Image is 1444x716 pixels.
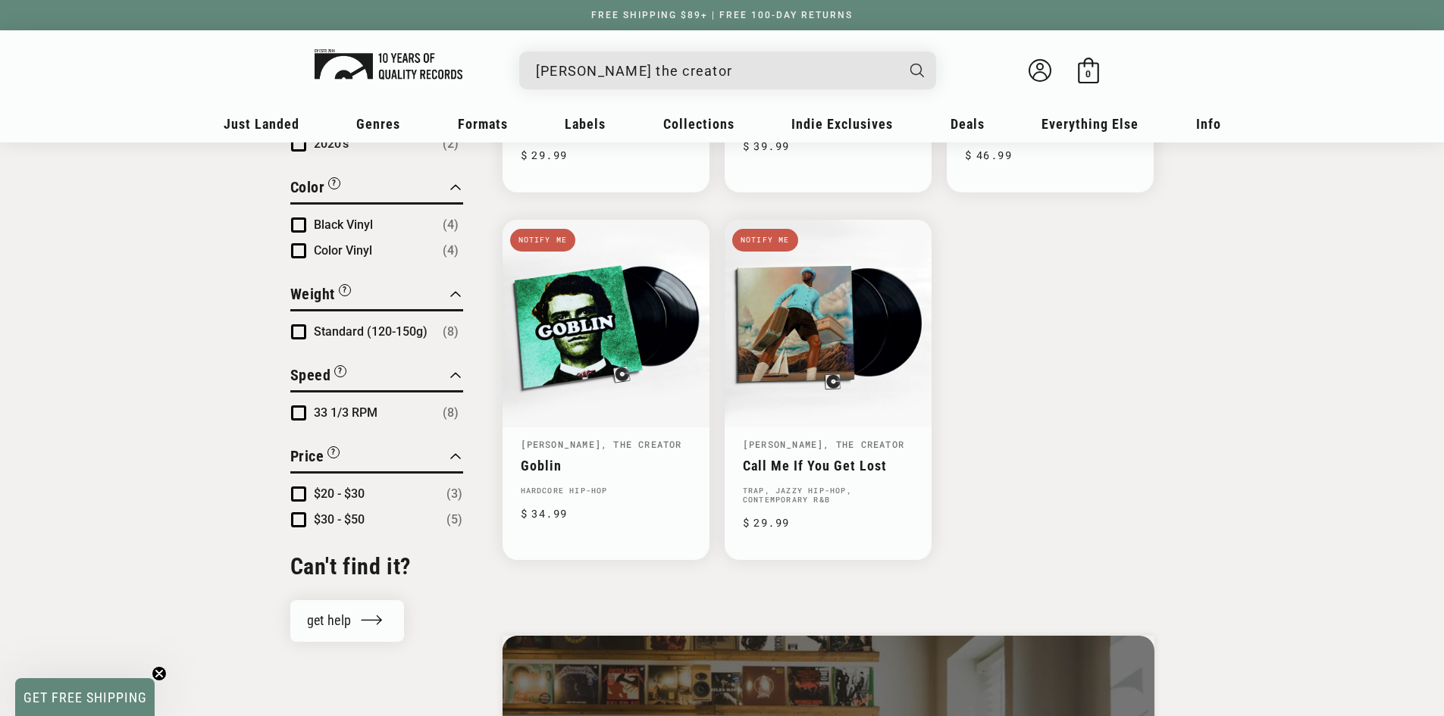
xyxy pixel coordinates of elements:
[443,404,459,422] span: Number of products: (8)
[290,366,331,384] span: Speed
[458,116,508,132] span: Formats
[315,49,462,80] img: Hover Logo
[443,323,459,341] span: Number of products: (8)
[446,485,462,503] span: Number of products: (3)
[521,458,691,474] a: Goblin
[314,512,365,527] span: $30 - $50
[314,136,349,151] span: 2020's
[224,116,299,132] span: Just Landed
[290,364,347,390] button: Filter by Speed
[290,445,340,471] button: Filter by Price
[290,447,324,465] span: Price
[290,176,341,202] button: Filter by Color
[290,600,405,642] a: get help
[290,178,325,196] span: Color
[23,689,147,705] span: GET FREE SHIPPING
[743,458,913,474] a: Call Me If You Get Lost
[314,405,377,420] span: 33 1/3 RPM
[951,116,985,132] span: Deals
[521,438,682,450] a: [PERSON_NAME], The Creator
[314,217,373,232] span: Black Vinyl
[536,55,895,86] input: When autocomplete results are available use up and down arrows to review and enter to select
[152,666,167,681] button: Close teaser
[519,52,936,89] div: Search
[1196,116,1221,132] span: Info
[15,678,155,716] div: GET FREE SHIPPINGClose teaser
[743,438,904,450] a: [PERSON_NAME], The Creator
[576,10,868,20] a: FREE SHIPPING $89+ | FREE 100-DAY RETURNS
[791,116,893,132] span: Indie Exclusives
[356,116,400,132] span: Genres
[1085,68,1091,80] span: 0
[314,243,372,258] span: Color Vinyl
[897,52,938,89] button: Search
[1041,116,1139,132] span: Everything Else
[290,283,351,309] button: Filter by Weight
[663,116,735,132] span: Collections
[446,511,462,529] span: Number of products: (5)
[290,285,335,303] span: Weight
[314,324,428,339] span: Standard (120-150g)
[314,486,365,501] span: $20 - $30
[443,216,459,234] span: Number of products: (4)
[565,116,606,132] span: Labels
[443,242,459,260] span: Number of products: (4)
